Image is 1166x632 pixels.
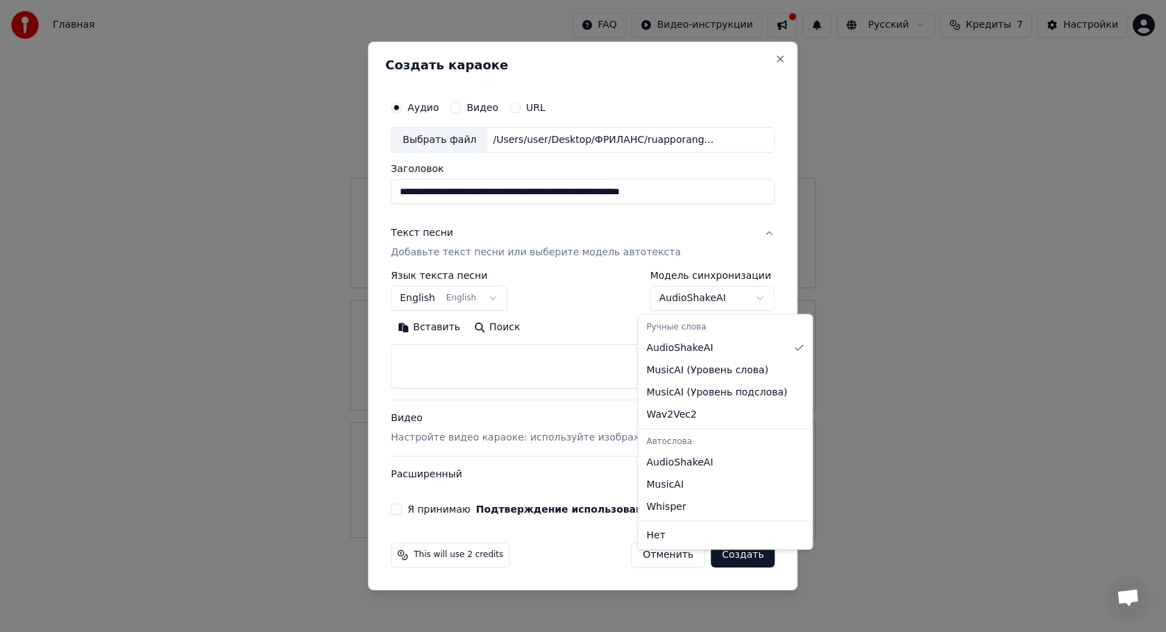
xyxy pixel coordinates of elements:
span: MusicAI ( Уровень подслова ) [647,385,788,399]
div: Автослова [641,432,810,451]
span: Whisper [647,499,686,513]
span: Нет [647,528,666,542]
span: AudioShakeAI [647,341,713,355]
span: MusicAI ( Уровень слова ) [647,363,769,377]
span: MusicAI [647,477,684,491]
div: Ручные слова [641,318,810,337]
span: AudioShakeAI [647,455,713,469]
span: Wav2Vec2 [647,407,697,421]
